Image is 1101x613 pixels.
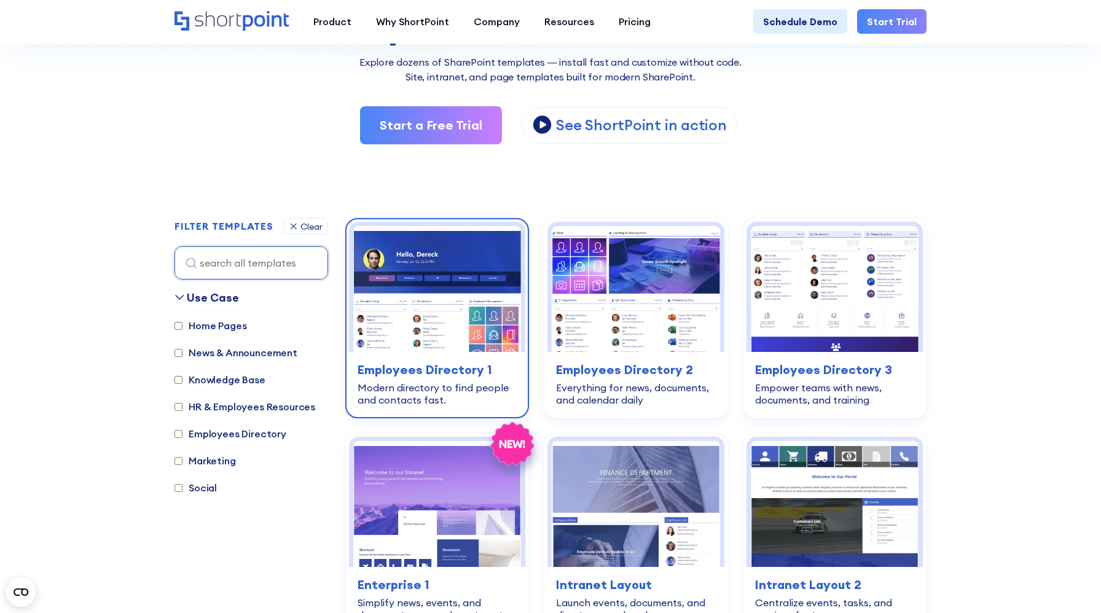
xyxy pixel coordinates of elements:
[556,115,726,135] p: See ShortPoint in action
[532,9,606,34] a: Resources
[544,14,594,29] div: Resources
[174,403,182,411] input: HR & Employees Resources
[552,441,719,567] img: SharePoint page design: Launch events, documents, and directory—no hassle | ShortPoint Templates
[358,381,517,406] div: Modern directory to find people and contacts fast.
[174,430,182,438] input: Employees Directory
[174,480,217,495] label: Social
[376,14,449,29] div: Why ShortPoint
[174,318,246,333] label: Home Pages
[364,9,461,34] a: Why ShortPoint
[174,457,182,465] input: Marketing
[544,218,727,418] a: SharePoint template team site: Everything for news, documents, and calendar daily | ShortPoint Te...
[174,11,289,32] a: Home
[1040,554,1101,613] iframe: Chat Widget
[345,218,529,418] a: SharePoint employee directory template: Modern directory to find people and contacts fast | Short...
[174,322,182,330] input: Home Pages
[174,55,927,84] p: Explore dozens of SharePoint templates — install fast and customize without code. Site, intranet,...
[358,361,517,379] h3: Employees Directory 1
[300,222,323,231] div: Clear
[755,381,914,406] div: Empower teams with news, documents, and training
[174,349,182,357] input: News & Announcement
[552,226,719,352] img: SharePoint template team site: Everything for news, documents, and calendar daily | ShortPoint Te...
[174,484,182,492] input: Social
[753,9,847,34] a: Schedule Demo
[174,246,328,279] input: search all templates
[751,226,919,352] img: SharePoint team site template: Empower teams with news, documents, and training | ShortPoint Temp...
[174,345,297,360] label: News & Announcement
[755,576,914,594] h3: Intranet Layout 2
[358,576,517,594] h3: Enterprise 1
[751,441,919,567] img: SharePoint homepage design: Centralize events, tasks, and services for teams | ShortPoint Templates
[301,9,364,34] a: Product
[857,9,927,34] a: Start Trial
[522,107,737,144] a: open lightbox
[187,289,239,306] div: Use Case
[174,221,273,232] h2: FILTER TEMPLATES
[174,376,182,384] input: Knowledge Base
[743,218,927,418] a: SharePoint team site template: Empower teams with news, documents, and training | ShortPoint Temp...
[556,381,715,406] div: Everything for news, documents, and calendar daily
[474,14,520,29] div: Company
[353,226,521,352] img: SharePoint employee directory template: Modern directory to find people and contacts fast | Short...
[556,361,715,379] h3: Employees Directory 2
[755,361,914,379] h3: Employees Directory 3
[619,14,651,29] div: Pricing
[174,399,315,414] label: HR & Employees Resources
[174,426,286,441] label: Employees Directory
[606,9,663,34] a: Pricing
[360,106,502,144] a: Start a Free Trial
[313,14,351,29] div: Product
[353,441,521,567] img: SharePoint homepage template: Simplify news, events, and documents across departments | ShortPoin...
[461,9,532,34] a: Company
[556,576,715,594] h3: Intranet Layout
[174,453,236,468] label: Marketing
[174,372,265,387] label: Knowledge Base
[6,577,36,607] button: Open CMP widget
